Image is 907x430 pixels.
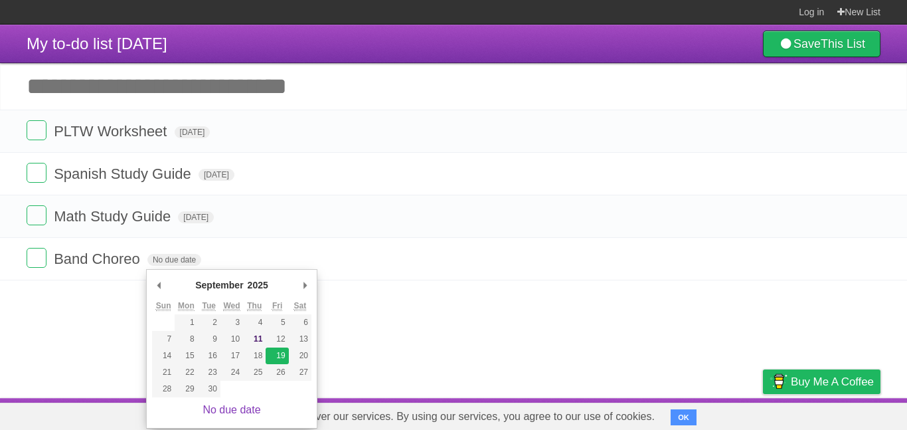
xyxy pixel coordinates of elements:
[243,348,266,364] button: 18
[152,364,175,381] button: 21
[289,314,311,331] button: 6
[763,31,880,57] a: SaveThis List
[586,401,614,427] a: About
[198,364,220,381] button: 23
[198,314,220,331] button: 2
[178,211,214,223] span: [DATE]
[223,301,240,311] abbr: Wednesday
[701,401,730,427] a: Terms
[147,254,201,266] span: No due date
[178,301,195,311] abbr: Monday
[175,314,197,331] button: 1
[27,120,46,140] label: Done
[266,331,288,348] button: 12
[27,248,46,268] label: Done
[54,208,174,225] span: Math Study Guide
[266,314,288,331] button: 5
[207,403,668,430] span: Cookies help us deliver our services. By using our services, you agree to our use of cookies.
[152,381,175,397] button: 28
[27,163,46,183] label: Done
[246,275,270,295] div: 2025
[298,275,311,295] button: Next Month
[203,404,260,415] a: No due date
[243,364,266,381] button: 25
[791,370,874,393] span: Buy me a coffee
[243,331,266,348] button: 11
[797,401,880,427] a: Suggest a feature
[202,301,215,311] abbr: Tuesday
[294,301,307,311] abbr: Saturday
[220,364,243,381] button: 24
[243,314,266,331] button: 4
[220,331,243,348] button: 10
[175,126,210,138] span: [DATE]
[266,348,288,364] button: 19
[175,348,197,364] button: 15
[175,364,197,381] button: 22
[193,275,245,295] div: September
[156,301,171,311] abbr: Sunday
[746,401,780,427] a: Privacy
[54,123,170,140] span: PLTW Worksheet
[27,35,167,53] span: My to-do list [DATE]
[289,348,311,364] button: 20
[289,364,311,381] button: 27
[630,401,684,427] a: Developers
[152,275,165,295] button: Previous Month
[220,314,243,331] button: 3
[175,331,197,348] button: 8
[671,409,697,425] button: OK
[152,348,175,364] button: 14
[266,364,288,381] button: 26
[198,348,220,364] button: 16
[763,370,880,394] a: Buy me a coffee
[175,381,197,397] button: 29
[272,301,282,311] abbr: Friday
[289,331,311,348] button: 13
[152,331,175,348] button: 7
[247,301,262,311] abbr: Thursday
[198,381,220,397] button: 30
[198,331,220,348] button: 9
[770,370,787,393] img: Buy me a coffee
[220,348,243,364] button: 17
[54,251,143,267] span: Band Choreo
[199,169,234,181] span: [DATE]
[54,165,195,182] span: Spanish Study Guide
[821,37,865,51] b: This List
[27,205,46,225] label: Done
